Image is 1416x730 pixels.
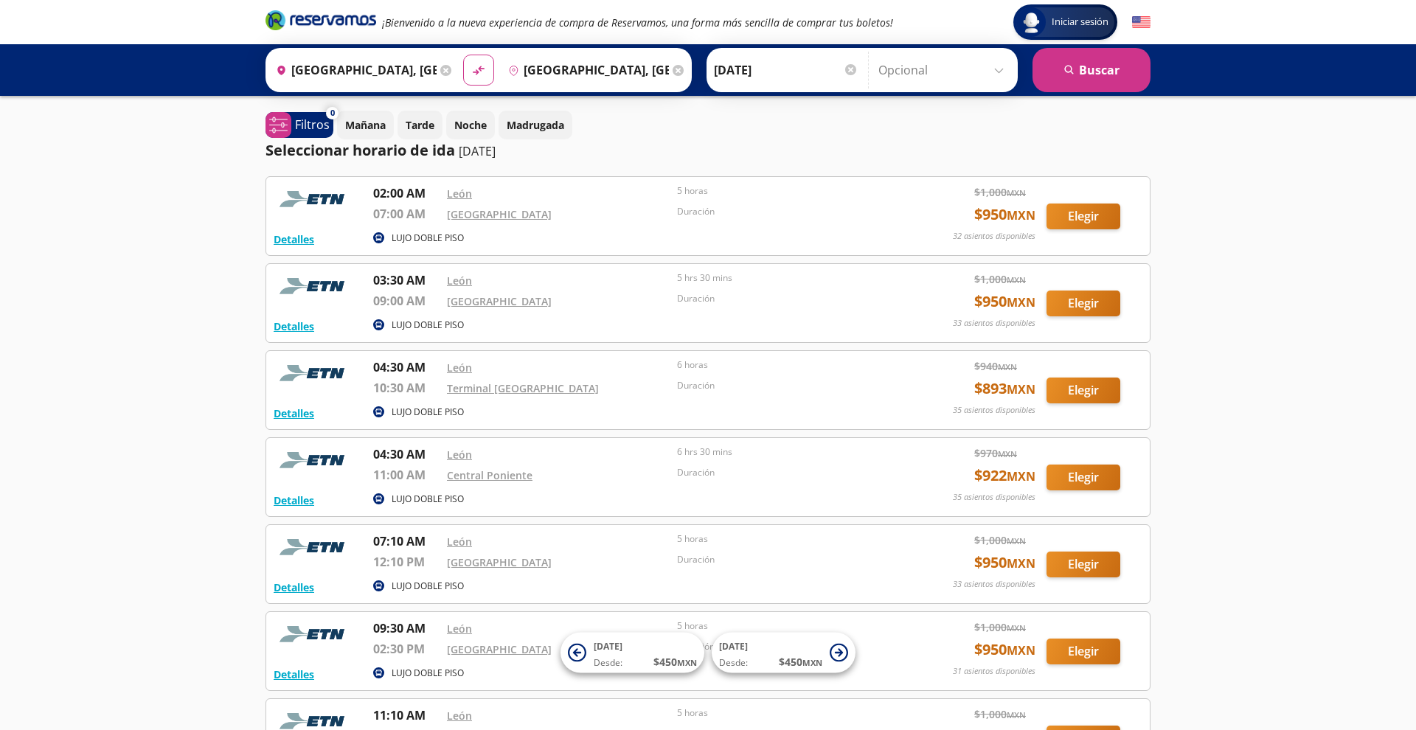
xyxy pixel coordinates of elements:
[398,111,442,139] button: Tarde
[274,493,314,508] button: Detalles
[499,111,572,139] button: Madrugada
[1047,378,1120,403] button: Elegir
[447,207,552,221] a: [GEOGRAPHIC_DATA]
[1007,274,1026,285] small: MXN
[392,232,464,245] p: LUJO DOBLE PISO
[274,667,314,682] button: Detalles
[507,117,564,133] p: Madrugada
[974,291,1035,313] span: $ 950
[677,657,697,668] small: MXN
[265,9,376,35] a: Brand Logo
[447,709,472,723] a: León
[265,9,376,31] i: Brand Logo
[345,117,386,133] p: Mañana
[373,358,440,376] p: 04:30 AM
[677,532,900,546] p: 5 horas
[454,117,487,133] p: Noche
[274,184,355,214] img: RESERVAMOS
[446,111,495,139] button: Noche
[974,204,1035,226] span: $ 950
[274,406,314,421] button: Detalles
[1047,465,1120,490] button: Elegir
[392,406,464,419] p: LUJO DOBLE PISO
[274,445,355,475] img: RESERVAMOS
[274,232,314,247] button: Detalles
[265,139,455,161] p: Seleccionar horario de ida
[373,445,440,463] p: 04:30 AM
[953,404,1035,417] p: 35 asientos disponibles
[373,271,440,289] p: 03:30 AM
[447,381,599,395] a: Terminal [GEOGRAPHIC_DATA]
[373,205,440,223] p: 07:00 AM
[274,271,355,301] img: RESERVAMOS
[274,532,355,562] img: RESERVAMOS
[677,271,900,285] p: 5 hrs 30 mins
[779,654,822,670] span: $ 450
[594,640,622,653] span: [DATE]
[392,580,464,593] p: LUJO DOBLE PISO
[974,532,1026,548] span: $ 1,000
[1047,291,1120,316] button: Elegir
[719,656,748,670] span: Desde:
[373,553,440,571] p: 12:10 PM
[274,319,314,334] button: Detalles
[953,317,1035,330] p: 33 asientos disponibles
[677,184,900,198] p: 5 horas
[974,706,1026,722] span: $ 1,000
[998,361,1017,372] small: MXN
[677,619,900,633] p: 5 horas
[447,294,552,308] a: [GEOGRAPHIC_DATA]
[1007,642,1035,658] small: MXN
[560,633,704,673] button: [DATE]Desde:$450MXN
[337,111,394,139] button: Mañana
[274,358,355,388] img: RESERVAMOS
[1047,552,1120,577] button: Elegir
[677,706,900,720] p: 5 horas
[677,466,900,479] p: Duración
[677,445,900,459] p: 6 hrs 30 mins
[1046,15,1114,29] span: Iniciar sesión
[712,633,855,673] button: [DATE]Desde:$450MXN
[270,52,437,88] input: Buscar Origen
[382,15,893,29] em: ¡Bienvenido a la nueva experiencia de compra de Reservamos, una forma más sencilla de comprar tus...
[447,622,472,636] a: León
[878,52,1010,88] input: Opcional
[1007,555,1035,571] small: MXN
[1007,187,1026,198] small: MXN
[295,116,330,133] p: Filtros
[447,555,552,569] a: [GEOGRAPHIC_DATA]
[953,230,1035,243] p: 32 asientos disponibles
[330,107,335,119] span: 0
[1032,48,1150,92] button: Buscar
[274,580,314,595] button: Detalles
[1047,204,1120,229] button: Elegir
[447,274,472,288] a: León
[653,654,697,670] span: $ 450
[447,642,552,656] a: [GEOGRAPHIC_DATA]
[406,117,434,133] p: Tarde
[447,448,472,462] a: León
[974,619,1026,635] span: $ 1,000
[677,553,900,566] p: Duración
[274,619,355,649] img: RESERVAMOS
[392,493,464,506] p: LUJO DOBLE PISO
[974,184,1026,200] span: $ 1,000
[1007,622,1026,633] small: MXN
[373,292,440,310] p: 09:00 AM
[447,187,472,201] a: León
[447,535,472,549] a: León
[373,619,440,637] p: 09:30 AM
[1047,639,1120,664] button: Elegir
[1007,207,1035,223] small: MXN
[1007,535,1026,546] small: MXN
[974,358,1017,374] span: $ 940
[373,706,440,724] p: 11:10 AM
[392,667,464,680] p: LUJO DOBLE PISO
[974,271,1026,287] span: $ 1,000
[594,656,622,670] span: Desde:
[373,379,440,397] p: 10:30 AM
[714,52,858,88] input: Elegir Fecha
[974,639,1035,661] span: $ 950
[459,142,496,160] p: [DATE]
[1132,13,1150,32] button: English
